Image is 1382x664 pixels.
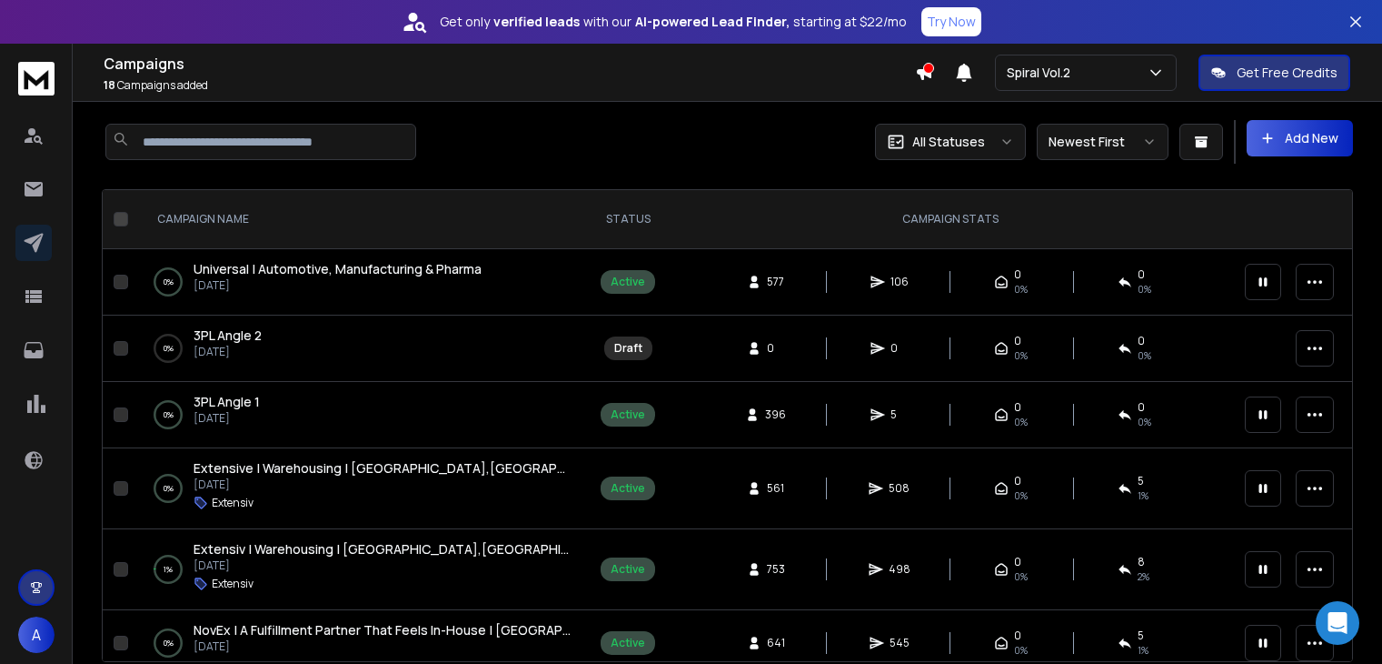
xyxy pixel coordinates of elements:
span: 508 [889,481,910,496]
span: 0 [1014,400,1021,415]
span: 106 [890,275,909,289]
span: 0 [1014,555,1021,569]
div: Active [611,636,645,650]
span: 0 [890,341,909,356]
td: 0%3PL Angle 2[DATE] [135,316,590,382]
span: 5 [1138,629,1144,643]
span: 0% [1138,348,1151,363]
div: Active [611,481,645,496]
span: 0 [1014,474,1021,488]
span: 753 [767,562,785,577]
p: Campaigns added [104,78,915,93]
span: 2 % [1138,569,1149,584]
span: 0% [1014,415,1028,429]
p: All Statuses [912,133,985,151]
p: 0 % [164,273,174,291]
span: 545 [890,636,910,650]
span: 0% [1014,643,1028,658]
p: Try Now [927,13,976,31]
span: 0 [767,341,785,356]
span: 0% [1014,282,1028,297]
div: Active [611,275,645,289]
strong: verified leads [493,13,580,31]
td: 0%3PL Angle 1[DATE] [135,382,590,448]
p: 0 % [164,339,174,357]
button: Try Now [921,7,981,36]
button: Add New [1247,120,1353,156]
h1: Campaigns [104,53,915,75]
p: [DATE] [194,639,572,654]
a: 3PL Angle 2 [194,327,262,345]
span: NovEx | A Fulfillment Partner That Feels In-House | [GEOGRAPHIC_DATA] | 25-150 [194,621,681,639]
td: 0%Extensive | Warehousing | [GEOGRAPHIC_DATA],[GEOGRAPHIC_DATA] | 100-200[DATE]Extensiv [135,448,590,529]
div: Active [611,407,645,422]
span: 0 [1138,400,1145,415]
th: CAMPAIGN STATS [666,190,1234,249]
p: Get only with our starting at $22/mo [440,13,907,31]
p: 0 % [164,479,174,498]
p: Get Free Credits [1237,64,1337,82]
div: Open Intercom Messenger [1316,601,1359,645]
p: 1 % [164,560,173,578]
p: Extensiv [212,577,254,591]
a: NovEx | A Fulfillment Partner That Feels In-House | [GEOGRAPHIC_DATA] | 25-150 [194,621,572,639]
span: 0 [1138,267,1145,282]
a: Universal | Automotive, Manufacturing & Pharma [194,260,482,278]
span: 0% [1014,488,1028,503]
span: 498 [889,562,910,577]
td: 0%Universal | Automotive, Manufacturing & Pharma[DATE] [135,249,590,316]
span: 5 [1138,474,1144,488]
div: Draft [614,341,642,356]
p: [DATE] [194,345,262,359]
span: 0 [1014,629,1021,643]
span: 0% [1014,348,1028,363]
span: Extensiv | Warehousing | [GEOGRAPHIC_DATA],[GEOGRAPHIC_DATA] | 10-100 [194,540,667,558]
span: 1 % [1138,643,1148,658]
p: [DATE] [194,478,572,492]
span: 0 % [1138,282,1151,297]
button: A [18,617,55,653]
span: 561 [767,481,785,496]
p: Extensiv [212,496,254,510]
span: 3PL Angle 1 [194,393,260,410]
th: STATUS [590,190,666,249]
button: Newest First [1037,124,1168,160]
span: 8 [1138,555,1145,569]
div: Active [611,562,645,577]
button: Get Free Credits [1198,55,1350,91]
span: Universal | Automotive, Manufacturing & Pharma [194,260,482,277]
a: Extensive | Warehousing | [GEOGRAPHIC_DATA],[GEOGRAPHIC_DATA] | 100-200 [194,459,572,478]
p: 0 % [164,634,174,652]
span: 0 [1014,267,1021,282]
p: 0 % [164,406,174,424]
p: [DATE] [194,558,572,573]
th: CAMPAIGN NAME [135,190,590,249]
span: 0 % [1138,415,1151,429]
p: [DATE] [194,411,260,426]
p: Spiral Vol.2 [1007,64,1078,82]
span: 0 [1138,334,1145,348]
span: 396 [765,407,786,422]
img: logo [18,62,55,96]
span: Extensive | Warehousing | [GEOGRAPHIC_DATA],[GEOGRAPHIC_DATA] | 100-200 [194,459,685,477]
span: 1 % [1138,488,1148,503]
span: 577 [767,275,785,289]
span: 0 [1014,334,1021,348]
td: 1%Extensiv | Warehousing | [GEOGRAPHIC_DATA],[GEOGRAPHIC_DATA] | 10-100[DATE]Extensiv [135,529,590,610]
span: 641 [767,636,785,650]
a: Extensiv | Warehousing | [GEOGRAPHIC_DATA],[GEOGRAPHIC_DATA] | 10-100 [194,540,572,558]
span: 5 [890,407,909,422]
strong: AI-powered Lead Finder, [635,13,790,31]
p: [DATE] [194,278,482,293]
span: 18 [104,77,115,93]
a: 3PL Angle 1 [194,393,260,411]
span: 0% [1014,569,1028,584]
